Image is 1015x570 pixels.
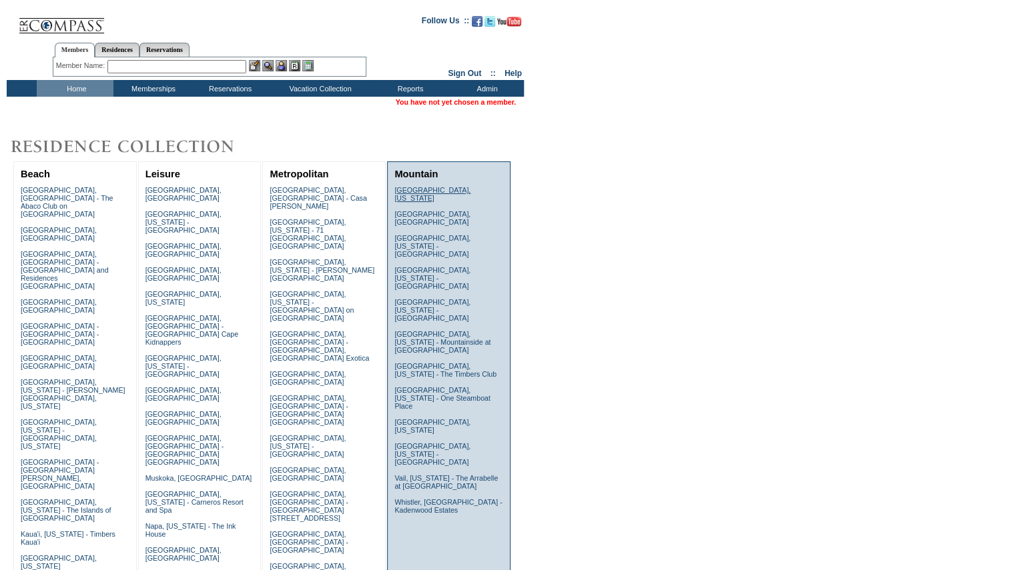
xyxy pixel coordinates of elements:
[394,474,498,490] a: Vail, [US_STATE] - The Arrabelle at [GEOGRAPHIC_DATA]
[262,60,274,71] img: View
[289,60,300,71] img: Reservations
[145,290,222,306] a: [GEOGRAPHIC_DATA], [US_STATE]
[21,418,97,450] a: [GEOGRAPHIC_DATA], [US_STATE] - [GEOGRAPHIC_DATA], [US_STATE]
[497,17,521,27] img: Subscribe to our YouTube Channel
[21,498,111,522] a: [GEOGRAPHIC_DATA], [US_STATE] - The Islands of [GEOGRAPHIC_DATA]
[145,434,224,466] a: [GEOGRAPHIC_DATA], [GEOGRAPHIC_DATA] - [GEOGRAPHIC_DATA] [GEOGRAPHIC_DATA]
[145,354,222,378] a: [GEOGRAPHIC_DATA], [US_STATE] - [GEOGRAPHIC_DATA]
[270,186,366,210] a: [GEOGRAPHIC_DATA], [GEOGRAPHIC_DATA] - Casa [PERSON_NAME]
[394,186,470,202] a: [GEOGRAPHIC_DATA], [US_STATE]
[270,466,346,482] a: [GEOGRAPHIC_DATA], [GEOGRAPHIC_DATA]
[270,434,346,458] a: [GEOGRAPHIC_DATA], [US_STATE] - [GEOGRAPHIC_DATA]
[145,314,238,346] a: [GEOGRAPHIC_DATA], [GEOGRAPHIC_DATA] - [GEOGRAPHIC_DATA] Cape Kidnappers
[394,386,490,410] a: [GEOGRAPHIC_DATA], [US_STATE] - One Steamboat Place
[302,60,314,71] img: b_calculator.gif
[270,490,348,522] a: [GEOGRAPHIC_DATA], [GEOGRAPHIC_DATA] - [GEOGRAPHIC_DATA][STREET_ADDRESS]
[56,60,107,71] div: Member Name:
[270,394,348,426] a: [GEOGRAPHIC_DATA], [GEOGRAPHIC_DATA] - [GEOGRAPHIC_DATA] [GEOGRAPHIC_DATA]
[270,370,346,386] a: [GEOGRAPHIC_DATA], [GEOGRAPHIC_DATA]
[55,43,95,57] a: Members
[21,226,97,242] a: [GEOGRAPHIC_DATA], [GEOGRAPHIC_DATA]
[21,354,97,370] a: [GEOGRAPHIC_DATA], [GEOGRAPHIC_DATA]
[270,218,346,250] a: [GEOGRAPHIC_DATA], [US_STATE] - 71 [GEOGRAPHIC_DATA], [GEOGRAPHIC_DATA]
[396,98,516,106] span: You have not yet chosen a member.
[18,7,105,34] img: Compass Home
[21,458,99,490] a: [GEOGRAPHIC_DATA] - [GEOGRAPHIC_DATA][PERSON_NAME], [GEOGRAPHIC_DATA]
[145,210,222,234] a: [GEOGRAPHIC_DATA], [US_STATE] - [GEOGRAPHIC_DATA]
[145,186,222,202] a: [GEOGRAPHIC_DATA], [GEOGRAPHIC_DATA]
[270,258,374,282] a: [GEOGRAPHIC_DATA], [US_STATE] - [PERSON_NAME][GEOGRAPHIC_DATA]
[394,498,502,514] a: Whistler, [GEOGRAPHIC_DATA] - Kadenwood Estates
[394,169,438,179] a: Mountain
[394,210,470,226] a: [GEOGRAPHIC_DATA], [GEOGRAPHIC_DATA]
[394,418,470,434] a: [GEOGRAPHIC_DATA], [US_STATE]
[190,80,267,97] td: Reservations
[394,442,470,466] a: [GEOGRAPHIC_DATA], [US_STATE] - [GEOGRAPHIC_DATA]
[484,16,495,27] img: Follow us on Twitter
[394,266,470,290] a: [GEOGRAPHIC_DATA], [US_STATE] - [GEOGRAPHIC_DATA]
[21,322,99,346] a: [GEOGRAPHIC_DATA] - [GEOGRAPHIC_DATA] - [GEOGRAPHIC_DATA]
[95,43,139,57] a: Residences
[145,490,244,514] a: [GEOGRAPHIC_DATA], [US_STATE] - Carneros Resort and Spa
[145,386,222,402] a: [GEOGRAPHIC_DATA], [GEOGRAPHIC_DATA]
[145,242,222,258] a: [GEOGRAPHIC_DATA], [GEOGRAPHIC_DATA]
[7,20,17,21] img: i.gif
[270,530,348,554] a: [GEOGRAPHIC_DATA], [GEOGRAPHIC_DATA] - [GEOGRAPHIC_DATA]
[447,80,524,97] td: Admin
[394,234,470,258] a: [GEOGRAPHIC_DATA], [US_STATE] - [GEOGRAPHIC_DATA]
[497,20,521,28] a: Subscribe to our YouTube Channel
[472,20,482,28] a: Become our fan on Facebook
[37,80,113,97] td: Home
[472,16,482,27] img: Become our fan on Facebook
[249,60,260,71] img: b_edit.gif
[145,522,236,538] a: Napa, [US_STATE] - The Ink House
[21,554,97,570] a: [GEOGRAPHIC_DATA], [US_STATE]
[7,133,267,160] img: Destinations by Exclusive Resorts
[270,290,354,322] a: [GEOGRAPHIC_DATA], [US_STATE] - [GEOGRAPHIC_DATA] on [GEOGRAPHIC_DATA]
[139,43,190,57] a: Reservations
[21,378,125,410] a: [GEOGRAPHIC_DATA], [US_STATE] - [PERSON_NAME][GEOGRAPHIC_DATA], [US_STATE]
[484,20,495,28] a: Follow us on Twitter
[145,410,222,426] a: [GEOGRAPHIC_DATA], [GEOGRAPHIC_DATA]
[394,330,490,354] a: [GEOGRAPHIC_DATA], [US_STATE] - Mountainside at [GEOGRAPHIC_DATA]
[21,298,97,314] a: [GEOGRAPHIC_DATA], [GEOGRAPHIC_DATA]
[267,80,370,97] td: Vacation Collection
[276,60,287,71] img: Impersonate
[270,330,369,362] a: [GEOGRAPHIC_DATA], [GEOGRAPHIC_DATA] - [GEOGRAPHIC_DATA], [GEOGRAPHIC_DATA] Exotica
[370,80,447,97] td: Reports
[448,69,481,78] a: Sign Out
[21,530,115,546] a: Kaua'i, [US_STATE] - Timbers Kaua'i
[21,186,113,218] a: [GEOGRAPHIC_DATA], [GEOGRAPHIC_DATA] - The Abaco Club on [GEOGRAPHIC_DATA]
[145,474,252,482] a: Muskoka, [GEOGRAPHIC_DATA]
[504,69,522,78] a: Help
[422,15,469,31] td: Follow Us ::
[21,250,109,290] a: [GEOGRAPHIC_DATA], [GEOGRAPHIC_DATA] - [GEOGRAPHIC_DATA] and Residences [GEOGRAPHIC_DATA]
[145,169,180,179] a: Leisure
[394,298,470,322] a: [GEOGRAPHIC_DATA], [US_STATE] - [GEOGRAPHIC_DATA]
[490,69,496,78] span: ::
[145,266,222,282] a: [GEOGRAPHIC_DATA], [GEOGRAPHIC_DATA]
[21,169,50,179] a: Beach
[113,80,190,97] td: Memberships
[145,546,222,562] a: [GEOGRAPHIC_DATA], [GEOGRAPHIC_DATA]
[394,362,496,378] a: [GEOGRAPHIC_DATA], [US_STATE] - The Timbers Club
[270,169,328,179] a: Metropolitan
